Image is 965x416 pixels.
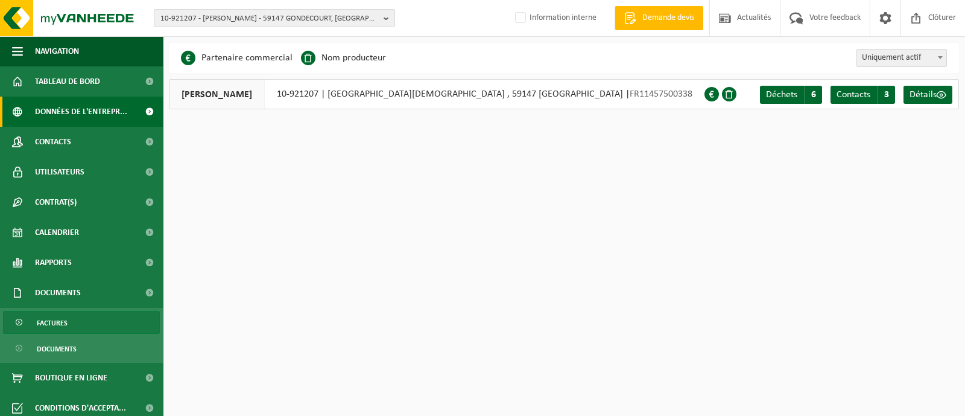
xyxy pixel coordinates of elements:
div: 10-921207 | [GEOGRAPHIC_DATA][DEMOGRAPHIC_DATA] , 59147 [GEOGRAPHIC_DATA] | [169,79,704,109]
span: 3 [877,86,895,104]
span: Boutique en ligne [35,363,107,393]
span: Navigation [35,36,79,66]
li: Nom producteur [301,49,386,67]
span: Rapports [35,248,72,278]
a: Factures [3,311,160,334]
span: Utilisateurs [35,157,84,187]
li: Partenaire commercial [181,49,293,67]
span: Calendrier [35,217,79,248]
a: Documents [3,337,160,360]
span: Contacts [837,90,870,100]
span: Données de l'entrepr... [35,97,127,127]
span: Déchets [766,90,797,100]
span: Uniquement actif [856,49,947,67]
button: 10-921207 - [PERSON_NAME] - 59147 GONDECOURT, [GEOGRAPHIC_DATA][DEMOGRAPHIC_DATA] [154,9,395,27]
span: Factures [37,312,68,334]
label: Information interne [513,9,596,27]
a: Déchets 6 [760,86,822,104]
span: [PERSON_NAME] [169,80,265,109]
span: 10-921207 - [PERSON_NAME] - 59147 GONDECOURT, [GEOGRAPHIC_DATA][DEMOGRAPHIC_DATA] [160,10,379,28]
span: Tableau de bord [35,66,100,97]
span: Contrat(s) [35,187,77,217]
span: Demande devis [639,12,697,24]
a: Contacts 3 [831,86,895,104]
span: Détails [910,90,937,100]
span: Documents [35,278,81,308]
span: Contacts [35,127,71,157]
a: Détails [903,86,952,104]
span: Uniquement actif [857,50,946,66]
span: 6 [804,86,822,104]
span: FR11457500338 [630,89,692,99]
span: Documents [37,338,77,360]
a: Demande devis [615,6,703,30]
